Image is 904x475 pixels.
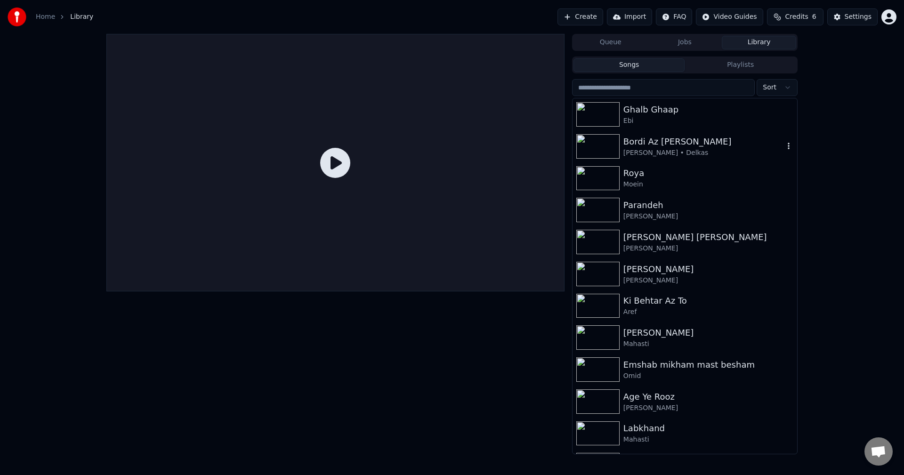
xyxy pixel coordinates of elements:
[623,339,793,349] div: Mahasti
[623,307,793,317] div: Aref
[623,390,793,403] div: Age Ye Rooz
[763,83,776,92] span: Sort
[623,403,793,413] div: [PERSON_NAME]
[573,36,648,49] button: Queue
[767,8,823,25] button: Credits6
[845,12,872,22] div: Settings
[623,435,793,444] div: Mahasti
[623,294,793,307] div: Ki Behtar Az To
[864,437,893,466] div: Open chat
[623,276,793,285] div: [PERSON_NAME]
[623,180,793,189] div: Moein
[623,212,793,221] div: [PERSON_NAME]
[812,12,816,22] span: 6
[623,103,793,116] div: Ghalb Ghaap
[722,36,796,49] button: Library
[623,167,793,180] div: Roya
[685,58,796,72] button: Playlists
[36,12,93,22] nav: breadcrumb
[656,8,692,25] button: FAQ
[8,8,26,26] img: youka
[827,8,878,25] button: Settings
[607,8,652,25] button: Import
[623,244,793,253] div: [PERSON_NAME]
[623,263,793,276] div: [PERSON_NAME]
[623,326,793,339] div: [PERSON_NAME]
[623,135,784,148] div: Bordi Az [PERSON_NAME]
[573,58,685,72] button: Songs
[623,371,793,381] div: Omid
[557,8,603,25] button: Create
[623,358,793,371] div: Emshab mikham mast besham
[70,12,93,22] span: Library
[696,8,763,25] button: Video Guides
[623,231,793,244] div: [PERSON_NAME] [PERSON_NAME]
[623,199,793,212] div: Parandeh
[36,12,55,22] a: Home
[623,116,793,126] div: Ebi
[648,36,722,49] button: Jobs
[785,12,808,22] span: Credits
[623,148,784,158] div: [PERSON_NAME] • Delkas
[623,422,793,435] div: Labkhand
